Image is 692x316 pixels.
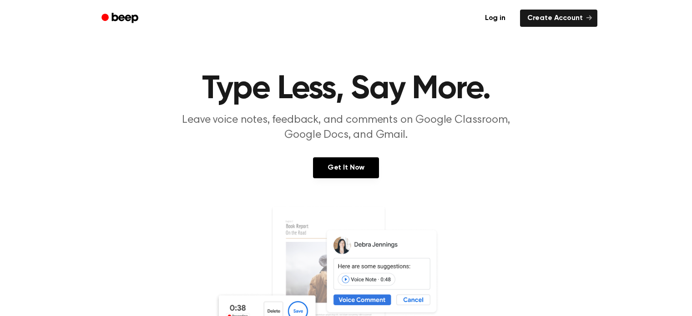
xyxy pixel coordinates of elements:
[476,8,515,29] a: Log in
[172,113,521,143] p: Leave voice notes, feedback, and comments on Google Classroom, Google Docs, and Gmail.
[113,73,579,105] h1: Type Less, Say More.
[313,157,379,178] a: Get It Now
[95,10,146,27] a: Beep
[520,10,597,27] a: Create Account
